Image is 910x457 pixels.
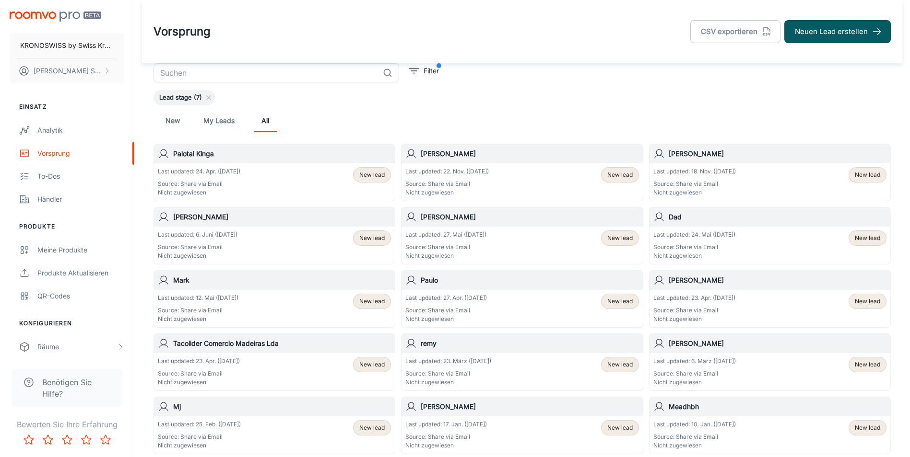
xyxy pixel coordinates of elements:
a: New [161,109,184,132]
button: filter [407,63,441,79]
p: Source: Share via Email [405,306,487,315]
span: New lead [855,234,880,242]
span: New lead [359,297,385,306]
p: Source: Share via Email [653,433,736,441]
p: Last updated: 18. Nov. ([DATE]) [653,167,736,176]
span: New lead [607,234,633,242]
p: Source: Share via Email [405,243,486,251]
p: Nicht zugewiesen [405,378,491,387]
button: CSV exportieren [690,20,780,43]
p: Last updated: 17. Jan. ([DATE]) [405,420,487,429]
p: Last updated: 6. März ([DATE]) [653,357,736,366]
span: Benötigen Sie Hilfe? [42,377,111,400]
button: Neuen Lead erstellen [784,20,891,43]
a: Tacolider Comercio Madeiras LdaLast updated: 23. Apr. ([DATE])Source: Share via EmailNicht zugewi... [154,333,395,391]
a: [PERSON_NAME]Last updated: 6. März ([DATE])Source: Share via EmailNicht zugewiesenNew lead [649,333,891,391]
h6: [PERSON_NAME] [421,401,638,412]
div: QR-Codes [37,291,124,301]
button: Rate 4 star [77,430,96,449]
p: Source: Share via Email [158,369,240,378]
a: MeadhbhLast updated: 10. Jan. ([DATE])Source: Share via EmailNicht zugewiesenNew lead [649,397,891,454]
p: Last updated: 27. Mai ([DATE]) [405,230,486,239]
p: Last updated: 27. Apr. ([DATE]) [405,294,487,302]
p: Filter [424,66,439,76]
p: Last updated: 12. Mai ([DATE]) [158,294,238,302]
p: Nicht zugewiesen [653,441,736,450]
a: DadLast updated: 24. Mai ([DATE])Source: Share via EmailNicht zugewiesenNew lead [649,207,891,264]
span: New lead [607,423,633,432]
span: New lead [359,234,385,242]
p: Nicht zugewiesen [405,251,486,260]
span: New lead [855,297,880,306]
button: KRONOSWISS by Swiss Krono [10,33,124,58]
span: New lead [607,171,633,179]
div: To-dos [37,171,124,182]
h1: Vorsprung [154,23,211,40]
p: Source: Share via Email [158,306,238,315]
p: Source: Share via Email [405,369,491,378]
p: Last updated: 22. Nov. ([DATE]) [405,167,489,176]
h6: Meadhbh [669,401,886,412]
h6: Dad [669,212,886,222]
h6: Mark [173,275,391,286]
h6: Palotai Kinga [173,149,391,159]
p: Source: Share via Email [158,243,237,251]
p: KRONOSWISS by Swiss Krono [20,40,114,51]
h6: [PERSON_NAME] [421,149,638,159]
p: Source: Share via Email [158,433,241,441]
div: Analytik [37,125,124,136]
span: New lead [855,360,880,369]
p: Source: Share via Email [405,180,489,188]
span: New lead [855,171,880,179]
button: Rate 2 star [38,430,58,449]
p: Source: Share via Email [653,306,735,315]
p: Nicht zugewiesen [653,251,735,260]
a: MarkLast updated: 12. Mai ([DATE])Source: Share via EmailNicht zugewiesenNew lead [154,270,395,328]
input: Suchen [154,63,379,82]
p: Source: Share via Email [158,180,240,188]
a: MjLast updated: 25. Feb. ([DATE])Source: Share via EmailNicht zugewiesenNew lead [154,397,395,454]
p: Last updated: 23. Apr. ([DATE]) [653,294,735,302]
span: New lead [359,171,385,179]
span: New lead [359,360,385,369]
p: Last updated: 23. Apr. ([DATE]) [158,357,240,366]
a: All [254,109,277,132]
div: Lead stage (7) [154,90,215,105]
p: Source: Share via Email [653,243,735,251]
a: [PERSON_NAME]Last updated: 27. Mai ([DATE])Source: Share via EmailNicht zugewiesenNew lead [401,207,643,264]
p: Nicht zugewiesen [158,315,238,323]
p: Last updated: 23. März ([DATE]) [405,357,491,366]
p: Source: Share via Email [405,433,487,441]
a: [PERSON_NAME]Last updated: 6. Juni ([DATE])Source: Share via EmailNicht zugewiesenNew lead [154,207,395,264]
a: PauloLast updated: 27. Apr. ([DATE])Source: Share via EmailNicht zugewiesenNew lead [401,270,643,328]
p: Nicht zugewiesen [653,378,736,387]
p: Nicht zugewiesen [158,251,237,260]
a: [PERSON_NAME]Last updated: 22. Nov. ([DATE])Source: Share via EmailNicht zugewiesenNew lead [401,144,643,201]
img: Roomvo PRO Beta [10,11,101,22]
span: New lead [359,423,385,432]
a: My Leads [203,109,235,132]
span: Lead stage (7) [154,93,208,103]
a: [PERSON_NAME]Last updated: 18. Nov. ([DATE])Source: Share via EmailNicht zugewiesenNew lead [649,144,891,201]
span: New lead [607,297,633,306]
span: New lead [855,423,880,432]
h6: Tacolider Comercio Madeiras Lda [173,338,391,349]
p: Last updated: 6. Juni ([DATE]) [158,230,237,239]
div: Meine Produkte [37,245,124,255]
p: Nicht zugewiesen [158,378,240,387]
div: Vorsprung [37,148,124,159]
button: Rate 5 star [96,430,115,449]
button: [PERSON_NAME] Szacilowska [10,58,124,83]
h6: remy [421,338,638,349]
p: Last updated: 24. Mai ([DATE]) [653,230,735,239]
div: Produkte aktualisieren [37,268,124,278]
p: Nicht zugewiesen [653,188,736,197]
h6: [PERSON_NAME] [669,338,886,349]
a: [PERSON_NAME]Last updated: 23. Apr. ([DATE])Source: Share via EmailNicht zugewiesenNew lead [649,270,891,328]
button: Rate 1 star [19,430,38,449]
p: Nicht zugewiesen [653,315,735,323]
div: Händler [37,194,124,205]
p: Nicht zugewiesen [405,315,487,323]
div: Räume [37,342,117,352]
h6: [PERSON_NAME] [669,149,886,159]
